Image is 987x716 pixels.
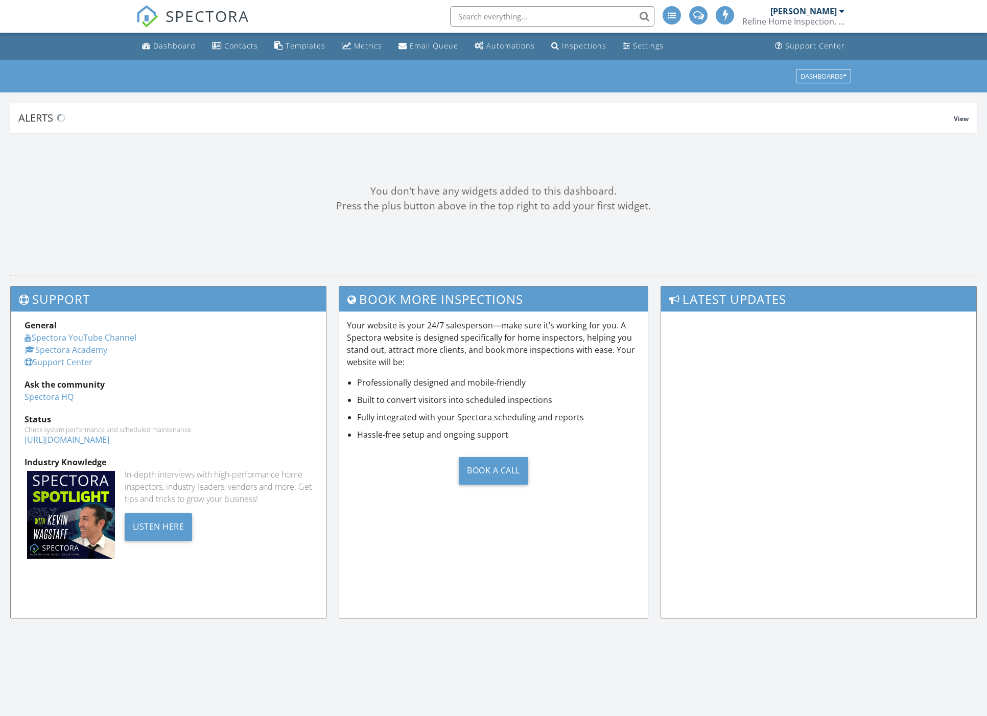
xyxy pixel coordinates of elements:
a: Spectora Academy [25,344,107,355]
p: Your website is your 24/7 salesperson—make sure it’s working for you. A Spectora website is desig... [347,319,641,368]
div: Press the plus button above in the top right to add your first widget. [10,199,977,213]
div: Refine Home Inspection, LLC [742,16,844,27]
a: Contacts [208,37,262,56]
a: Support Center [25,356,92,368]
div: Alerts [18,111,954,125]
a: Support Center [771,37,849,56]
a: Templates [270,37,330,56]
a: [URL][DOMAIN_NAME] [25,434,109,445]
div: You don't have any widgets added to this dashboard. [10,184,977,199]
div: Settings [633,41,664,51]
a: Spectora YouTube Channel [25,332,136,343]
li: Hassle-free setup and ongoing support [357,428,641,441]
a: Email Queue [394,37,462,56]
a: Spectora HQ [25,391,74,402]
a: Dashboard [138,37,200,56]
div: Book a Call [459,457,528,485]
a: Automations (Advanced) [471,37,539,56]
a: SPECTORA [136,14,249,35]
div: Industry Knowledge [25,456,312,468]
a: Settings [619,37,668,56]
h3: Book More Inspections [339,287,648,312]
div: Status [25,413,312,425]
span: View [954,114,969,123]
div: Check system performance and scheduled maintenance. [25,425,312,434]
a: Listen Here [125,520,193,532]
div: Support Center [785,41,845,51]
div: Ask the community [25,378,312,391]
strong: General [25,320,57,331]
button: Dashboards [796,69,851,83]
h3: Latest Updates [661,287,976,312]
a: Inspections [547,37,610,56]
div: [PERSON_NAME] [770,6,837,16]
div: Dashboards [801,73,847,80]
div: Templates [286,41,325,51]
div: Automations [486,41,535,51]
input: Search everything... [450,6,654,27]
img: Spectoraspolightmain [27,471,115,559]
li: Built to convert visitors into scheduled inspections [357,394,641,406]
a: Book a Call [347,449,641,492]
div: Listen Here [125,513,193,541]
span: SPECTORA [166,5,249,27]
li: Fully integrated with your Spectora scheduling and reports [357,411,641,423]
div: Metrics [354,41,382,51]
div: Inspections [562,41,606,51]
img: The Best Home Inspection Software - Spectora [136,5,158,28]
div: Contacts [224,41,258,51]
div: Email Queue [410,41,458,51]
h3: Support [11,287,326,312]
a: Metrics [338,37,386,56]
div: In-depth interviews with high-performance home inspectors, industry leaders, vendors and more. Ge... [125,468,312,505]
li: Professionally designed and mobile-friendly [357,376,641,389]
div: Dashboard [153,41,196,51]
